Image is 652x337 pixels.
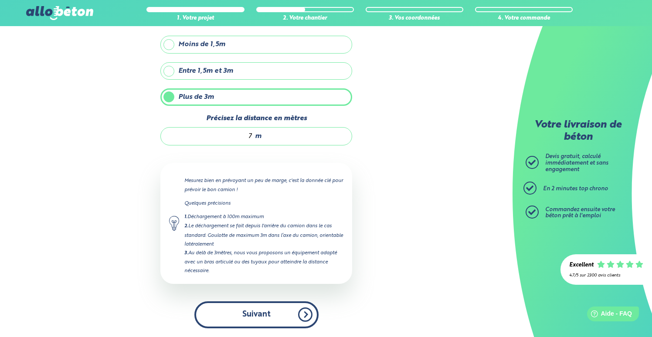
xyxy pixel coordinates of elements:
p: Quelques précisions [184,199,343,208]
span: m [255,132,261,140]
strong: 3. [184,251,188,256]
label: Moins de 1,5m [160,36,352,53]
div: 3. Vos coordonnées [366,15,463,22]
div: 2. Votre chantier [256,15,354,22]
img: allobéton [26,6,93,20]
p: Mesurez bien en prévoyant un peu de marge, c'est la donnée clé pour prévoir le bon camion ! [184,176,343,194]
input: 0 [170,132,253,141]
div: 4. Votre commande [475,15,573,22]
div: Le déchargement se fait depuis l'arrière du camion dans le cas standard. Goulotte de maximum 3m d... [184,222,343,248]
div: Déchargement à 100m maximum [184,212,343,222]
strong: 1. [184,215,187,219]
strong: 2. [184,224,188,229]
div: Au delà de 3mètres, nous vous proposons un équipement adapté avec un bras articulé ou des tuyaux ... [184,249,343,275]
label: Précisez la distance en mètres [160,115,352,122]
label: Entre 1,5m et 3m [160,62,352,80]
div: 1. Votre projet [146,15,244,22]
iframe: Help widget launcher [574,303,642,327]
label: Plus de 3m [160,88,352,106]
button: Suivant [194,301,319,328]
